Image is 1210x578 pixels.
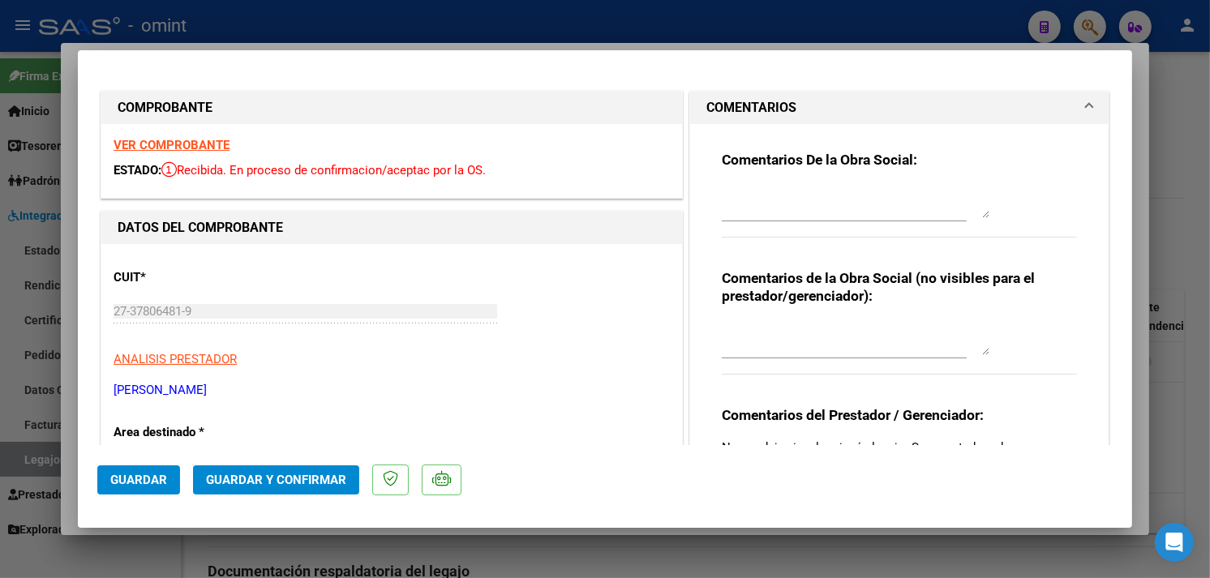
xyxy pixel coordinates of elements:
span: Guardar [110,473,167,487]
strong: Comentarios de la Obra Social (no visibles para el prestador/gerenciador): [722,270,1035,304]
span: Guardar y Confirmar [206,473,346,487]
p: No me deja vincular ningún legajo. Soy prestadora de [PERSON_NAME], no me permite selecciionarlo.... [722,439,1077,492]
div: Open Intercom Messenger [1155,523,1194,562]
p: CUIT [114,268,281,287]
p: [PERSON_NAME] [114,381,670,400]
span: Recibida. En proceso de confirmacion/aceptac por la OS. [161,163,486,178]
button: Guardar [97,465,180,495]
h1: COMENTARIOS [706,98,796,118]
strong: Comentarios del Prestador / Gerenciador: [722,407,984,423]
strong: DATOS DEL COMPROBANTE [118,220,283,235]
span: ANALISIS PRESTADOR [114,352,237,366]
mat-expansion-panel-header: COMENTARIOS [690,92,1109,124]
strong: COMPROBANTE [118,100,212,115]
a: VER COMPROBANTE [114,138,230,152]
button: Guardar y Confirmar [193,465,359,495]
div: COMENTARIOS [690,124,1109,566]
p: Area destinado * [114,423,281,442]
span: ESTADO: [114,163,161,178]
strong: Comentarios De la Obra Social: [722,152,917,168]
